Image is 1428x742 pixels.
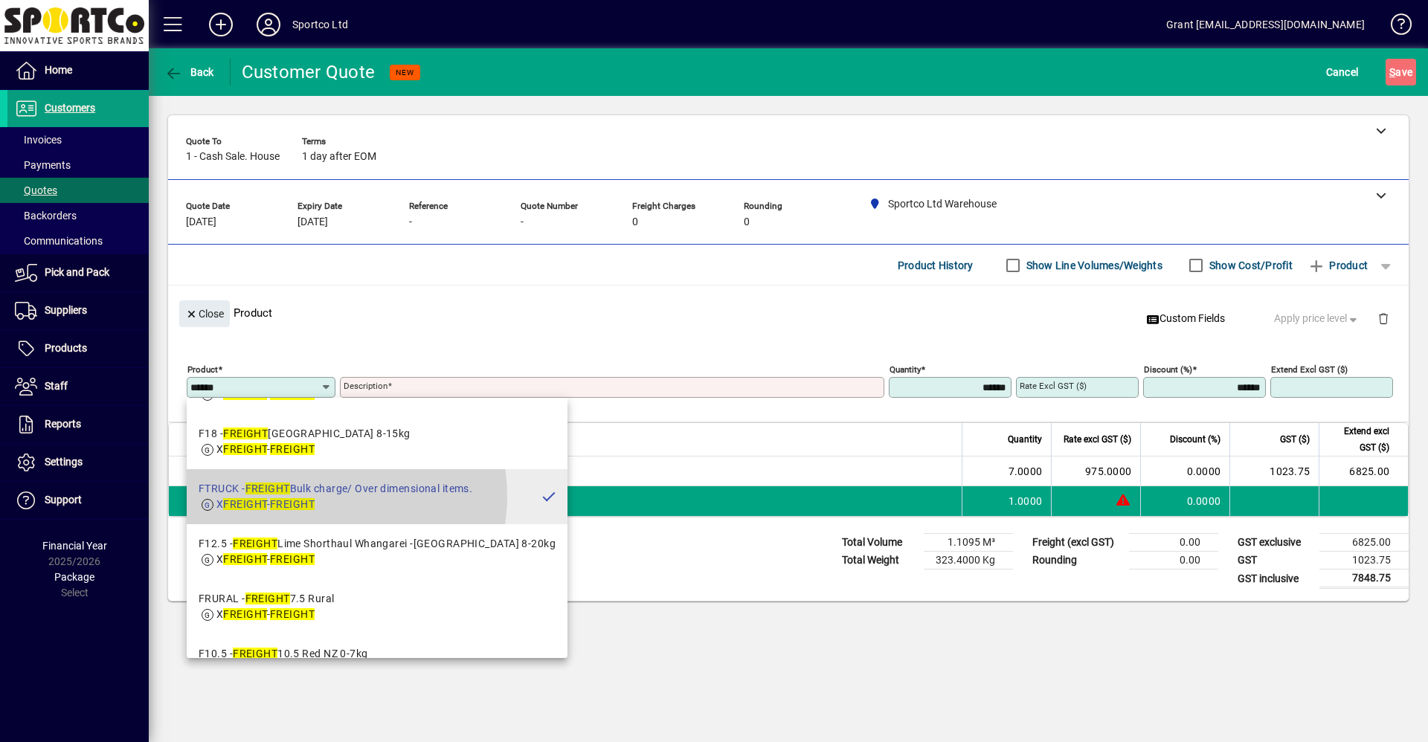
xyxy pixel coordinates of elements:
[1230,570,1319,588] td: GST inclusive
[1319,534,1409,552] td: 6825.00
[292,493,309,509] span: Sportco Ltd Warehouse
[15,159,71,171] span: Payments
[1386,59,1416,86] button: Save
[161,59,218,86] button: Back
[1206,258,1293,273] label: Show Cost/Profit
[1064,431,1131,448] span: Rate excl GST ($)
[176,306,234,320] app-page-header-button: Close
[1319,552,1409,570] td: 1023.75
[924,534,1013,552] td: 1.1095 M³
[7,482,149,519] a: Support
[1328,423,1389,456] span: Extend excl GST ($)
[1274,311,1360,326] span: Apply price level
[1230,552,1319,570] td: GST
[1009,494,1043,509] span: 1.0000
[924,552,1013,570] td: 323.4000 Kg
[1230,534,1319,552] td: GST exclusive
[1008,431,1042,448] span: Quantity
[245,11,292,38] button: Profile
[7,52,149,89] a: Home
[225,464,252,479] div: PN07
[1140,486,1229,516] td: 0.0000
[54,571,94,583] span: Package
[45,266,109,278] span: Pick and Pack
[7,292,149,329] a: Suppliers
[1129,534,1218,552] td: 0.00
[409,216,412,228] span: -
[15,210,77,222] span: Backorders
[1025,552,1129,570] td: Rounding
[1229,457,1319,486] td: 1023.75
[1319,570,1409,588] td: 7848.75
[187,364,218,375] mat-label: Product
[302,151,376,163] span: 1 day after EOM
[890,364,921,375] mat-label: Quantity
[7,368,149,405] a: Staff
[7,127,149,152] a: Invoices
[1144,364,1192,375] mat-label: Discount (%)
[1280,431,1310,448] span: GST ($)
[1140,457,1229,486] td: 0.0000
[149,59,231,86] app-page-header-button: Back
[1146,311,1225,326] span: Custom Fields
[297,216,328,228] span: [DATE]
[7,203,149,228] a: Backorders
[7,444,149,481] a: Settings
[164,66,214,78] span: Back
[45,102,95,114] span: Customers
[15,134,62,146] span: Invoices
[7,254,149,291] a: Pick and Pack
[1025,534,1129,552] td: Freight (excl GST)
[396,68,414,77] span: NEW
[197,11,245,38] button: Add
[344,398,872,413] mat-error: Required
[1023,258,1162,273] label: Show Line Volumes/Weights
[834,534,924,552] td: Total Volume
[327,431,373,448] span: Description
[7,178,149,203] a: Quotes
[45,456,83,468] span: Settings
[15,235,103,247] span: Communications
[834,552,924,570] td: Total Weight
[292,13,348,36] div: Sportco Ltd
[1140,306,1231,332] button: Custom Fields
[185,302,224,326] span: Close
[327,464,547,479] span: Lightning Pickleball Heavy Duty Net on Wheels
[15,184,57,196] span: Quotes
[186,216,216,228] span: [DATE]
[42,540,107,552] span: Financial Year
[744,216,750,228] span: 0
[1009,464,1043,479] span: 7.0000
[632,216,638,228] span: 0
[1020,381,1087,391] mat-label: Rate excl GST ($)
[225,431,243,448] span: Item
[45,380,68,392] span: Staff
[1170,431,1220,448] span: Discount (%)
[1129,552,1218,570] td: 0.00
[45,304,87,316] span: Suppliers
[344,381,387,391] mat-label: Description
[7,228,149,254] a: Communications
[179,300,230,327] button: Close
[242,60,376,84] div: Customer Quote
[45,64,72,76] span: Home
[521,216,524,228] span: -
[45,342,87,354] span: Products
[1322,59,1363,86] button: Cancel
[1389,60,1412,84] span: ave
[1326,60,1359,84] span: Cancel
[1271,364,1348,375] mat-label: Extend excl GST ($)
[7,406,149,443] a: Reports
[7,330,149,367] a: Products
[892,252,980,279] button: Product History
[1380,3,1409,51] a: Knowledge Base
[1319,457,1408,486] td: 6825.00
[1268,306,1366,332] button: Apply price level
[7,152,149,178] a: Payments
[1166,13,1365,36] div: Grant [EMAIL_ADDRESS][DOMAIN_NAME]
[1389,66,1395,78] span: S
[168,285,1409,340] div: Product
[266,463,283,480] span: Sportco Ltd Warehouse
[1366,312,1401,325] app-page-header-button: Delete
[1366,300,1401,336] button: Delete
